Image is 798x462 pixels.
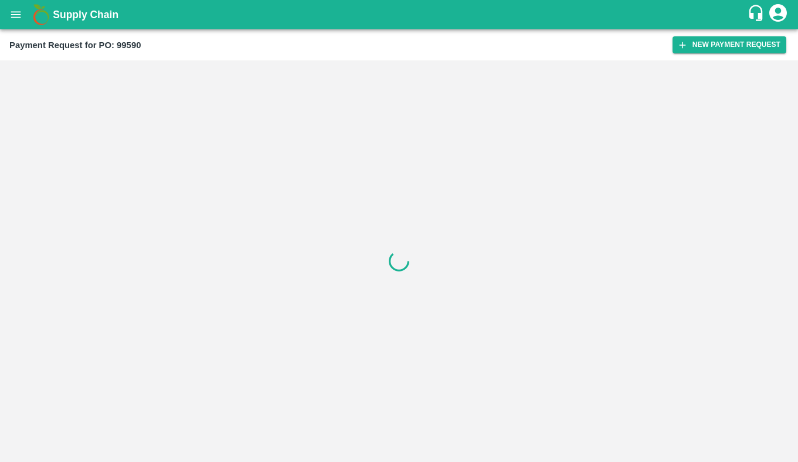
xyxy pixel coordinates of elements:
img: logo [29,3,53,26]
div: customer-support [747,4,768,25]
b: Payment Request for PO: 99590 [9,40,141,50]
button: New Payment Request [673,36,786,53]
b: Supply Chain [53,9,118,21]
a: Supply Chain [53,6,747,23]
button: open drawer [2,1,29,28]
div: account of current user [768,2,789,27]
